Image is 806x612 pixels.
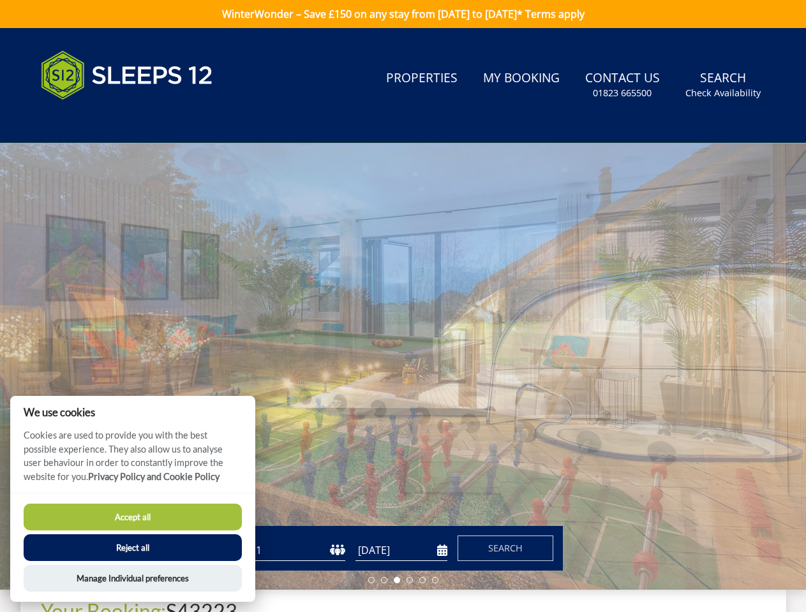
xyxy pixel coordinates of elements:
a: Properties [381,64,463,93]
button: Reject all [24,534,242,561]
small: 01823 665500 [593,87,652,99]
a: My Booking [478,64,565,93]
a: Contact Us01823 665500 [580,64,665,106]
button: Search [458,535,553,561]
img: Sleeps 12 [41,43,213,107]
iframe: Customer reviews powered by Trustpilot [34,115,168,126]
button: Accept all [24,504,242,530]
span: Search [488,542,523,554]
a: SearchCheck Availability [680,64,766,106]
a: Privacy Policy and Cookie Policy [88,471,220,482]
small: Check Availability [685,87,761,99]
h2: We use cookies [10,406,255,418]
p: Cookies are used to provide you with the best possible experience. They also allow us to analyse ... [10,428,255,493]
button: Manage Individual preferences [24,565,242,592]
input: Arrival Date [355,540,447,561]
